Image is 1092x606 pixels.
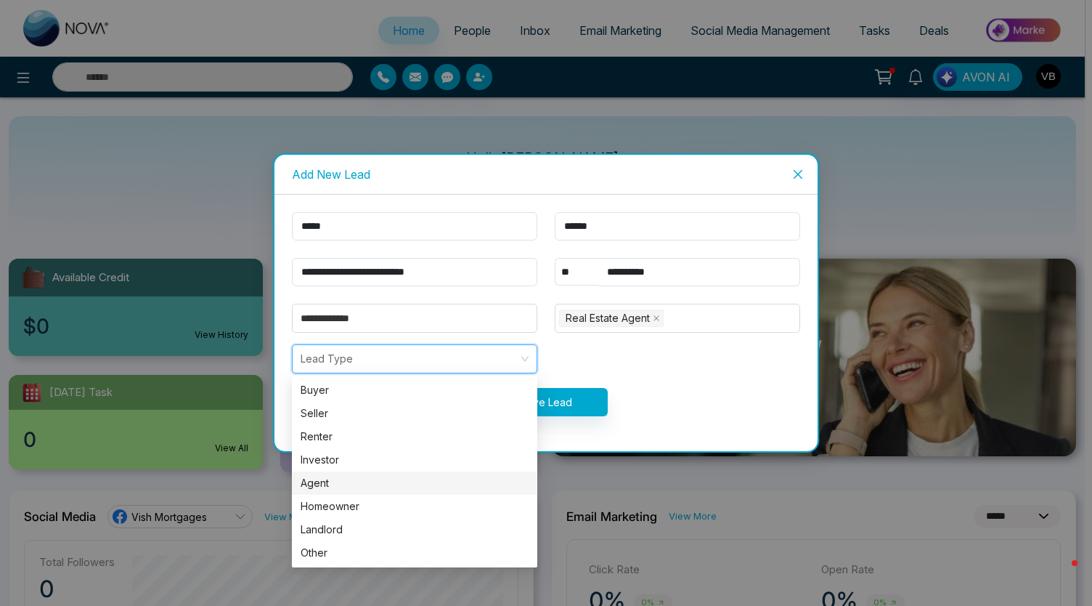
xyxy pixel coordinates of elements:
div: Buyer [301,382,529,398]
div: Other [292,541,537,565]
button: Save Lead [485,388,608,416]
div: Buyer [292,379,537,402]
div: Renter [292,425,537,448]
div: Renter [301,429,529,445]
div: Other [301,545,529,561]
div: Homeowner [301,498,529,514]
div: Seller [292,402,537,425]
button: Close [778,155,818,194]
div: Add New Lead [292,166,800,182]
div: Agent [292,472,537,495]
span: close [792,169,804,180]
span: close [653,315,660,322]
span: Real Estate Agent [559,310,664,327]
iframe: Intercom live chat [1043,557,1077,591]
span: Real Estate Agent [566,310,650,326]
div: Seller [301,405,529,421]
div: Homeowner [292,495,537,518]
div: Investor [292,448,537,472]
div: Landlord [292,518,537,541]
div: Landlord [301,522,529,538]
div: Agent [301,475,529,491]
div: Investor [301,452,529,468]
